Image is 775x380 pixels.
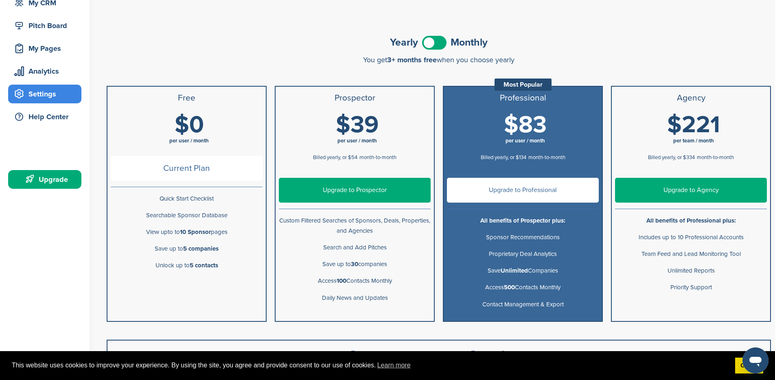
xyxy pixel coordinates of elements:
b: All benefits of Prospector plus: [480,217,565,224]
b: All benefits of Professional plus: [646,217,736,224]
b: 500 [504,284,515,291]
span: 3+ months free [387,55,437,64]
p: Contact Management & Export [447,299,599,310]
span: $83 [504,111,547,139]
a: Pitch Board [8,16,81,35]
span: Billed yearly, or $134 [481,154,526,161]
b: 10 Sponsor [180,228,211,236]
span: $221 [667,111,720,139]
p: Team Feed and Lead Monitoring Tool [615,249,767,259]
div: Upgrade [12,172,81,187]
p: Proprietary Deal Analytics [447,249,599,259]
b: 5 contacts [190,262,218,269]
b: Unlimited [501,267,528,274]
p: Daily News and Updates [279,293,431,303]
b: 30 [351,260,358,268]
a: Help Center [8,107,81,126]
div: Settings [12,87,81,101]
div: My Pages [12,41,81,56]
a: Settings [8,85,81,103]
p: Save Companies [447,266,599,276]
span: Yearly [390,37,418,48]
a: Upgrade to Prospector [279,178,431,203]
div: SponsorEngage Services [116,349,762,365]
span: per user / month [506,138,545,144]
p: Save up to companies [279,259,431,269]
span: month-to-month [528,154,565,161]
a: Upgrade to Agency [615,178,767,203]
a: Upgrade to Professional [447,178,599,203]
span: This website uses cookies to improve your experience. By using the site, you agree and provide co... [12,359,729,371]
div: Most Popular [495,79,552,91]
p: Priority Support [615,282,767,293]
div: Analytics [12,64,81,79]
p: Unlimited Reports [615,266,767,276]
p: Custom Filtered Searches of Sponsors, Deals, Properties, and Agencies [279,216,431,236]
span: $0 [175,111,204,139]
span: month-to-month [359,154,396,161]
h3: Prospector [279,93,431,103]
span: per team / month [673,138,714,144]
span: per user / month [337,138,377,144]
span: per user / month [169,138,209,144]
p: Searchable Sponsor Database [111,210,263,221]
b: 100 [337,277,346,284]
span: month-to-month [697,154,734,161]
p: View upto to pages [111,227,263,237]
div: Help Center [12,109,81,124]
p: Includes up to 10 Professional Accounts [615,232,767,242]
div: Pitch Board [12,18,81,33]
span: Billed yearly, or $54 [313,154,357,161]
a: dismiss cookie message [735,358,763,374]
span: Monthly [451,37,488,48]
a: learn more about cookies [376,359,412,371]
a: Upgrade [8,170,81,189]
span: Billed yearly, or $334 [648,154,695,161]
iframe: Button to launch messaging window [742,347,768,373]
span: $39 [336,111,379,139]
div: You get when you choose yearly [107,56,771,64]
h3: Professional [447,93,599,103]
a: My Pages [8,39,81,58]
p: Unlock up to [111,260,263,271]
p: Access Contacts Monthly [447,282,599,293]
p: Access Contacts Monthly [279,276,431,286]
span: Current Plan [111,156,263,181]
p: Search and Add Pitches [279,242,431,253]
p: Sponsor Recommendations [447,232,599,242]
a: Analytics [8,62,81,81]
p: Quick Start Checklist [111,194,263,204]
h3: Agency [615,93,767,103]
h3: Free [111,93,263,103]
b: 5 companies [183,245,219,252]
p: Save up to [111,244,263,254]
